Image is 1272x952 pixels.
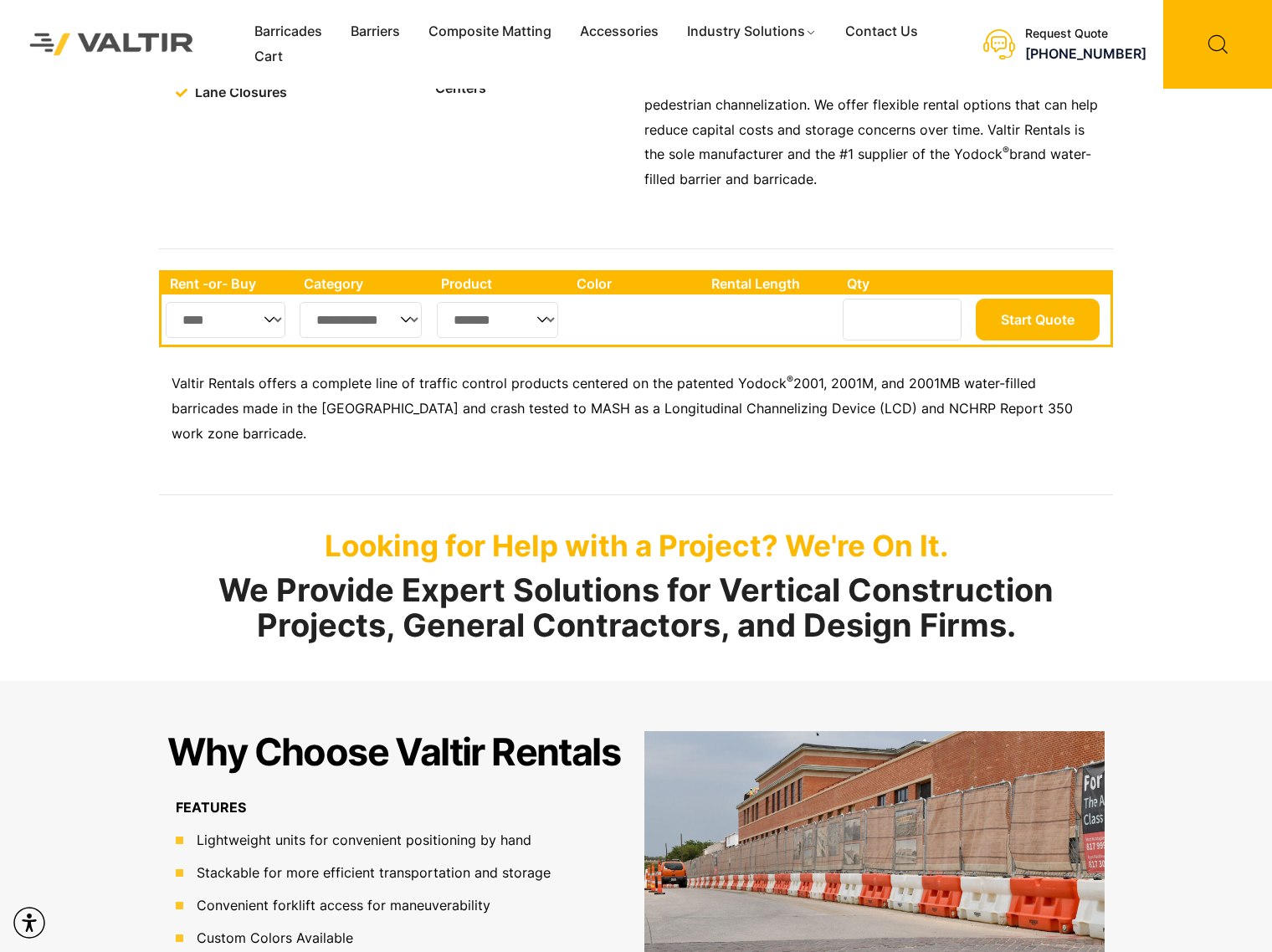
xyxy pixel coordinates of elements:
th: Category [295,273,433,294]
b: FEATURES [176,799,246,816]
a: Composite Matting [414,19,566,44]
span: Custom Colors Available [192,928,353,948]
th: Rental Length [703,273,839,294]
span: Convenient forklift access for maneuverability [192,895,490,915]
span: Lightweight units for convenient positioning by hand [192,830,531,850]
span: 2001, 2001M, and 2001MB water-filled barricades made in the [GEOGRAPHIC_DATA] and crash tested to... [172,375,1073,442]
p: Looking for Help with a Project? We're On It. [159,528,1113,563]
th: Rent -or- Buy [162,273,295,294]
th: Color [568,273,703,294]
sup: ® [1003,144,1009,156]
p: Valtir’s water-filled barricades can be assembled to meet various traffic control needs, includin... [644,18,1105,192]
span: Stackable for more efficient transportation and storage [192,862,551,883]
a: [PHONE_NUMBER] [1025,45,1146,62]
button: Start Quote [976,299,1100,340]
sup: ® [787,373,793,386]
a: Contact Us [831,19,932,44]
span: Lane Closures [191,80,287,105]
th: Product [433,273,569,294]
h2: We Provide Expert Solutions for Vertical Construction Projects, General Contractors, and Design F... [159,573,1113,643]
th: Qty [839,273,972,294]
a: Industry Solutions [673,19,831,44]
a: Barricades [240,19,336,44]
a: Cart [240,44,297,69]
a: Accessories [566,19,673,44]
img: Valtir Rentals [13,16,211,72]
div: Request Quote [1025,27,1146,41]
h2: Why Choose Valtir Rentals [167,731,620,773]
span: Valtir Rentals offers a complete line of traffic control products centered on the patented Yodock [172,375,787,392]
a: Barriers [336,19,414,44]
